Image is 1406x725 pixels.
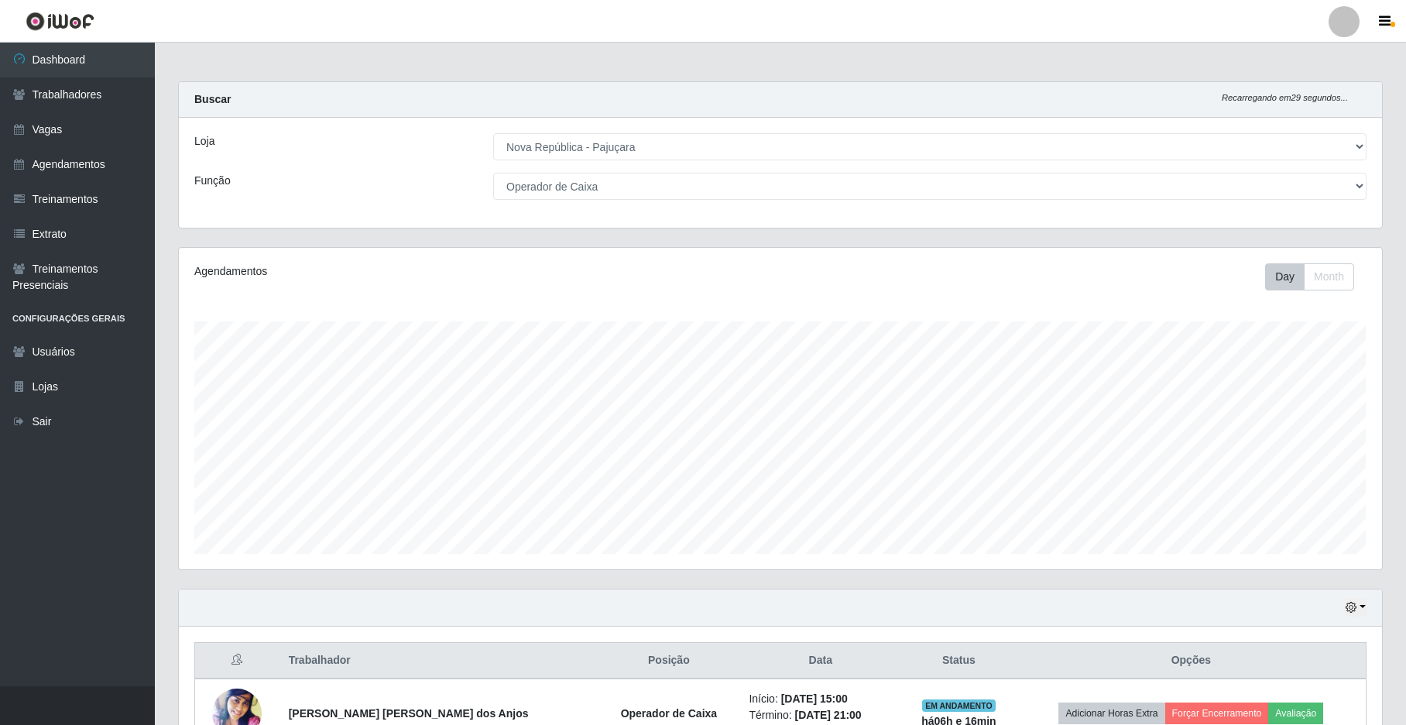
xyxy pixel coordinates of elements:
div: Agendamentos [194,263,669,280]
li: Término: [749,707,892,723]
th: Data [739,643,901,679]
button: Avaliação [1268,703,1323,724]
div: First group [1265,263,1354,290]
th: Status [901,643,1017,679]
th: Trabalhador [279,643,598,679]
button: Forçar Encerramento [1165,703,1269,724]
button: Adicionar Horas Extra [1058,703,1164,724]
th: Posição [598,643,739,679]
img: CoreUI Logo [26,12,94,31]
time: [DATE] 21:00 [795,709,862,721]
label: Função [194,173,231,189]
strong: Operador de Caixa [621,707,718,720]
strong: [PERSON_NAME] [PERSON_NAME] dos Anjos [289,707,529,720]
div: Toolbar with button groups [1265,263,1367,290]
li: Início: [749,691,892,707]
button: Day [1265,263,1305,290]
button: Month [1304,263,1354,290]
label: Loja [194,133,214,149]
th: Opções [1017,643,1367,679]
span: EM ANDAMENTO [922,699,996,712]
time: [DATE] 15:00 [781,692,848,705]
i: Recarregando em 29 segundos... [1222,93,1348,102]
strong: Buscar [194,93,231,105]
